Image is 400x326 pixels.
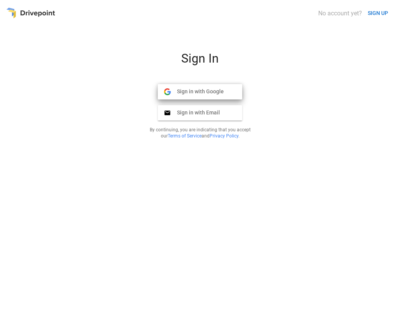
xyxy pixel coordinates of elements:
[318,10,362,17] div: No account yet?
[108,51,292,72] div: Sign In
[158,84,242,99] button: Sign in with Google
[171,109,220,116] span: Sign in with Email
[168,133,202,139] a: Terms of Service
[140,127,260,139] p: By continuing, you are indicating that you accept our and .
[171,88,224,95] span: Sign in with Google
[210,133,238,139] a: Privacy Policy
[158,105,242,121] button: Sign in with Email
[365,6,391,20] button: SIGN UP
